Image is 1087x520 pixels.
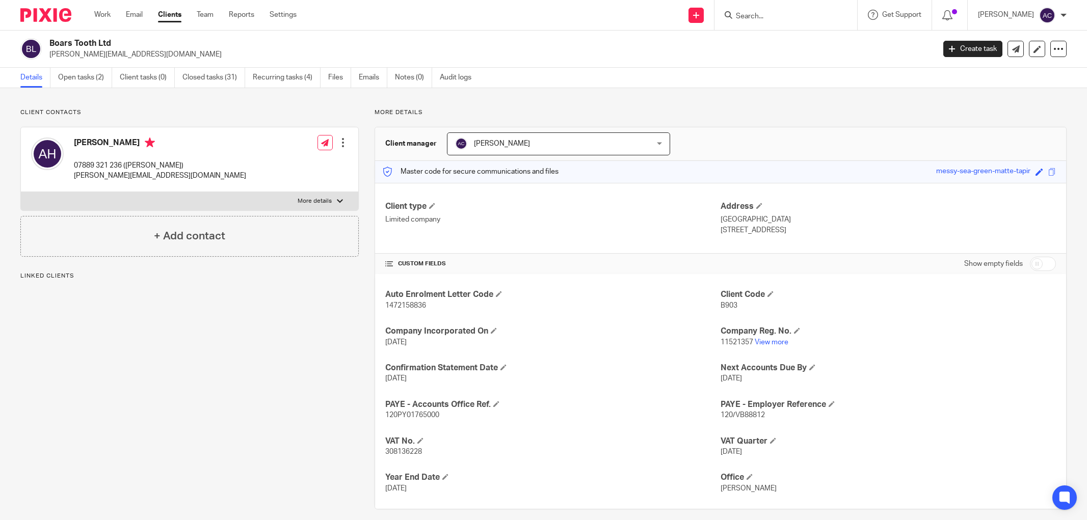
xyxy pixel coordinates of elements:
h4: Company Incorporated On [385,326,721,337]
p: [PERSON_NAME][EMAIL_ADDRESS][DOMAIN_NAME] [74,171,246,181]
h4: Office [721,472,1056,483]
p: [STREET_ADDRESS] [721,225,1056,235]
span: 1472158836 [385,302,426,309]
input: Search [735,12,827,21]
h4: [PERSON_NAME] [74,138,246,150]
a: Details [20,68,50,88]
h4: PAYE - Employer Reference [721,399,1056,410]
a: View more [755,339,788,346]
a: Work [94,10,111,20]
h4: Client type [385,201,721,212]
h4: VAT No. [385,436,721,447]
h4: PAYE - Accounts Office Ref. [385,399,721,410]
span: [DATE] [721,448,742,455]
h3: Client manager [385,139,437,149]
span: Get Support [882,11,921,18]
a: Recurring tasks (4) [253,68,321,88]
p: Limited company [385,214,721,225]
img: svg%3E [1039,7,1055,23]
p: [PERSON_NAME][EMAIL_ADDRESS][DOMAIN_NAME] [49,49,928,60]
span: [DATE] [385,485,407,492]
a: Emails [359,68,387,88]
a: Client tasks (0) [120,68,175,88]
span: 308136228 [385,448,422,455]
a: Closed tasks (31) [182,68,245,88]
h2: Boars Tooth Ltd [49,38,752,49]
img: svg%3E [20,38,42,60]
span: [DATE] [385,375,407,382]
a: Notes (0) [395,68,432,88]
span: [PERSON_NAME] [721,485,777,492]
h4: Client Code [721,289,1056,300]
h4: Address [721,201,1056,212]
label: Show empty fields [964,259,1023,269]
p: [GEOGRAPHIC_DATA] [721,214,1056,225]
img: svg%3E [455,138,467,150]
h4: Next Accounts Due By [721,363,1056,373]
a: Open tasks (2) [58,68,112,88]
h4: Company Reg. No. [721,326,1056,337]
p: 07889 321 236 ([PERSON_NAME]) [74,160,246,171]
h4: Confirmation Statement Date [385,363,721,373]
img: Pixie [20,8,71,22]
img: svg%3E [31,138,64,170]
h4: CUSTOM FIELDS [385,260,721,268]
h4: + Add contact [154,228,225,244]
a: Email [126,10,143,20]
span: 120PY01765000 [385,412,439,419]
span: 11521357 [721,339,753,346]
a: Files [328,68,351,88]
p: [PERSON_NAME] [978,10,1034,20]
h4: Auto Enrolment Letter Code [385,289,721,300]
p: More details [375,108,1067,117]
a: Settings [270,10,297,20]
div: messy-sea-green-matte-tapir [936,166,1030,178]
span: B903 [721,302,737,309]
span: [DATE] [721,375,742,382]
h4: Year End Date [385,472,721,483]
i: Primary [145,138,155,148]
span: 120/VB88812 [721,412,765,419]
a: Audit logs [440,68,479,88]
a: Create task [943,41,1002,57]
a: Clients [158,10,181,20]
a: Team [197,10,214,20]
p: Client contacts [20,108,359,117]
span: [PERSON_NAME] [474,140,530,147]
a: Reports [229,10,254,20]
p: Linked clients [20,272,359,280]
p: Master code for secure communications and files [383,167,559,177]
h4: VAT Quarter [721,436,1056,447]
span: [DATE] [385,339,407,346]
p: More details [298,197,332,205]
